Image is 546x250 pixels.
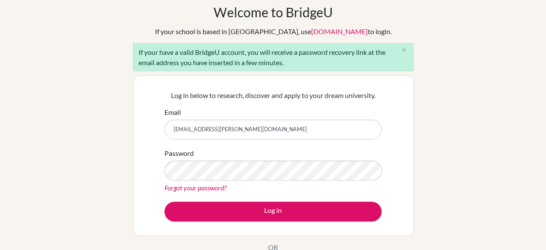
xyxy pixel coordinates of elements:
a: Forgot your password? [164,184,227,192]
button: Close [396,44,413,57]
div: If your have a valid BridgeU account, you will receive a password recovery link at the email addr... [133,43,413,71]
h1: Welcome to BridgeU [214,4,333,20]
label: Password [164,148,194,158]
p: Log in below to research, discover and apply to your dream university. [164,90,382,101]
a: [DOMAIN_NAME] [311,27,368,35]
label: Email [164,107,181,117]
i: close [401,47,407,53]
div: If your school is based in [GEOGRAPHIC_DATA], use to login. [155,26,391,37]
button: Log in [164,202,382,222]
